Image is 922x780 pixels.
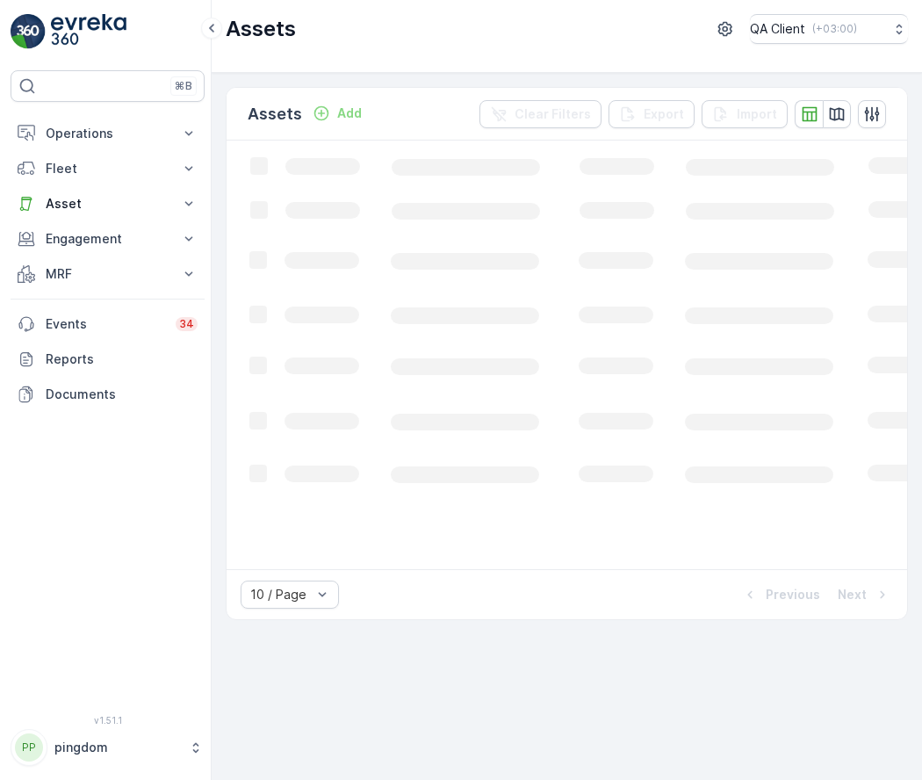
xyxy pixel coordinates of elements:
[46,350,198,368] p: Reports
[838,586,867,603] p: Next
[337,105,362,122] p: Add
[11,342,205,377] a: Reports
[11,729,205,766] button: PPpingdom
[306,103,369,124] button: Add
[750,20,805,38] p: QA Client
[46,315,165,333] p: Events
[812,22,857,36] p: ( +03:00 )
[609,100,695,128] button: Export
[175,79,192,93] p: ⌘B
[11,151,205,186] button: Fleet
[51,14,126,49] img: logo_light-DOdMpM7g.png
[702,100,788,128] button: Import
[46,265,169,283] p: MRF
[46,195,169,213] p: Asset
[479,100,601,128] button: Clear Filters
[248,102,302,126] p: Assets
[766,586,820,603] p: Previous
[11,715,205,726] span: v 1.51.1
[515,105,591,123] p: Clear Filters
[46,386,198,403] p: Documents
[11,307,205,342] a: Events34
[750,14,908,44] button: QA Client(+03:00)
[46,230,169,248] p: Engagement
[644,105,684,123] p: Export
[11,221,205,256] button: Engagement
[226,15,296,43] p: Assets
[46,125,169,142] p: Operations
[11,186,205,221] button: Asset
[11,377,205,412] a: Documents
[737,105,777,123] p: Import
[739,584,822,605] button: Previous
[11,256,205,292] button: MRF
[11,14,46,49] img: logo
[836,584,893,605] button: Next
[54,739,180,756] p: pingdom
[46,160,169,177] p: Fleet
[15,733,43,762] div: PP
[11,116,205,151] button: Operations
[179,317,194,331] p: 34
